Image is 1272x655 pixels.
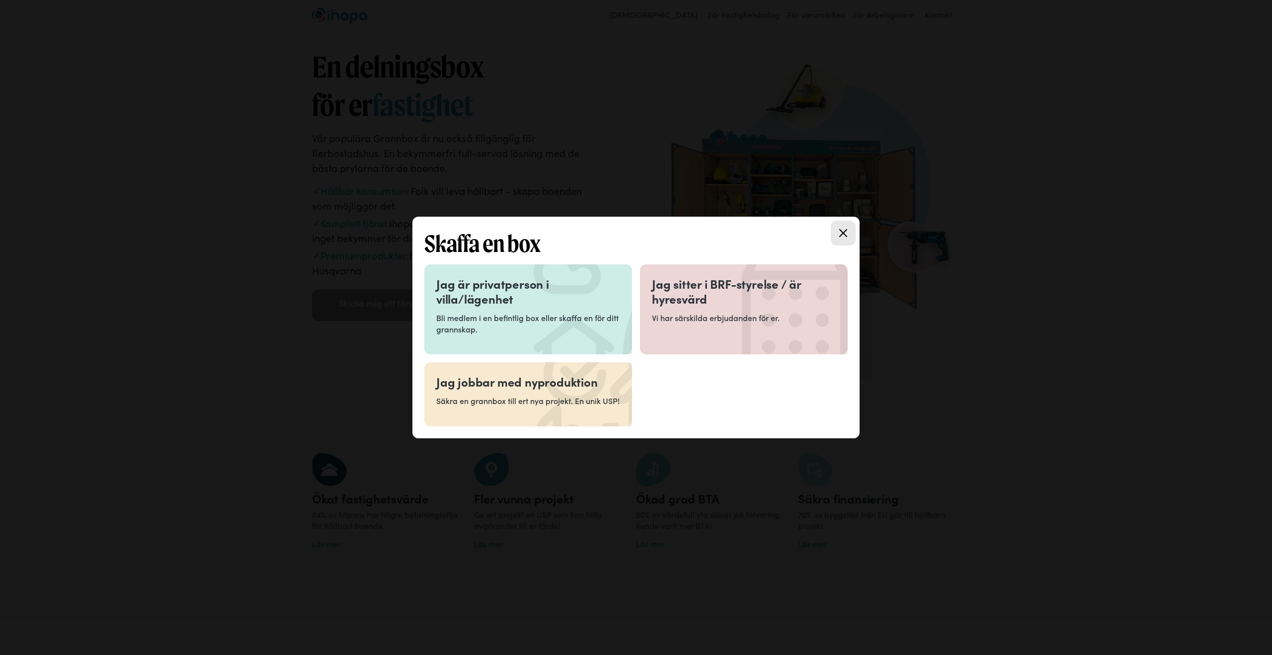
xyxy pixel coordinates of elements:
[652,276,836,306] h3: Jag sitter i BRF-styrelse / är hyresvärd
[424,264,632,354] a: Jag är privatperson i villa/lägenhetBli medlem i en befintlig box eller skaffa en för ditt granns...
[424,362,632,426] a: Jag jobbar med nyproduktionSäkra en grannbox till ert nya projekt. En unik USP!
[640,264,848,354] a: Jag sitter i BRF-styrelse / är hyresvärdVi har särskilda erbjudanden för er.
[436,276,620,306] h3: Jag är privatperson i villa/lägenhet
[436,374,620,389] h3: Jag jobbar med nyproduktion
[424,229,848,258] h2: Skaffa en box
[436,395,620,406] p: Säkra en grannbox till ert nya projekt. En unik USP!
[652,312,836,323] p: Vi har särskilda erbjudanden för er.
[436,312,620,334] p: Bli medlem i en befintlig box eller skaffa en för ditt grannskap.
